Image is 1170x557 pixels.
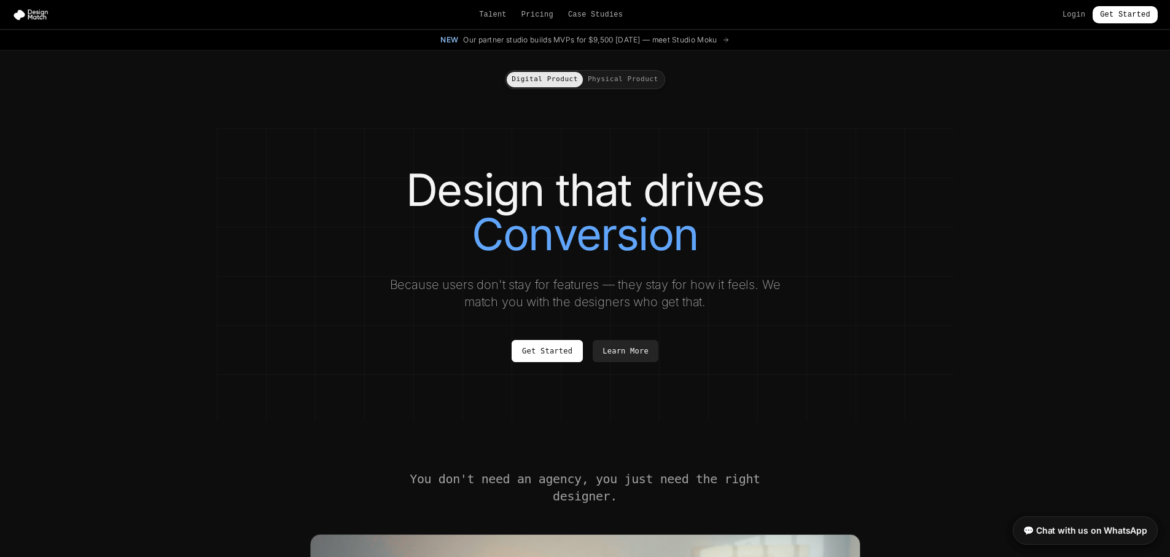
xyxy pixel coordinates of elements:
span: Conversion [472,212,698,256]
a: Get Started [512,340,583,362]
a: Talent [479,10,507,20]
a: Case Studies [568,10,623,20]
a: Login [1063,10,1085,20]
a: Get Started [1093,6,1158,23]
a: 💬 Chat with us on WhatsApp [1013,516,1158,545]
p: Because users don't stay for features — they stay for how it feels. We match you with the designe... [379,276,792,310]
h1: Design that drives [241,168,929,256]
a: Pricing [521,10,553,20]
a: Learn More [593,340,658,362]
img: Design Match [12,9,54,21]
